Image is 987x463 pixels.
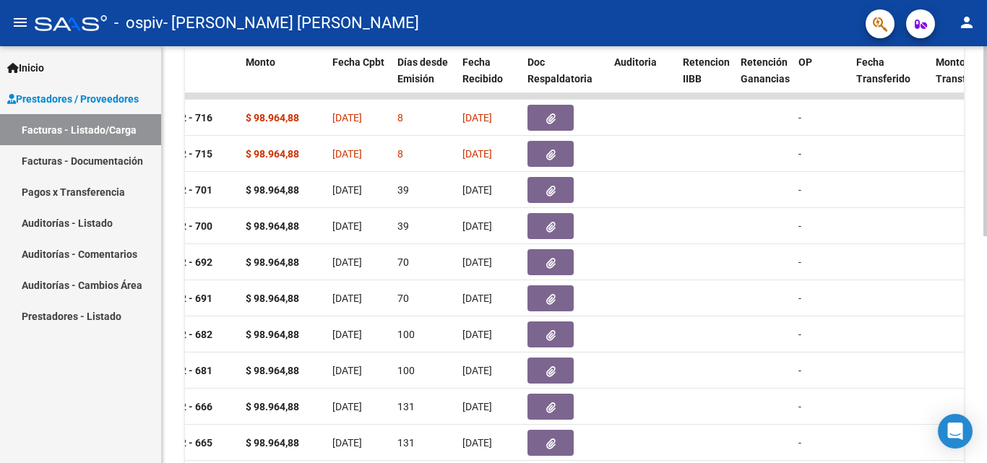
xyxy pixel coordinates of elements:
[397,401,415,412] span: 131
[741,56,790,85] span: Retención Ganancias
[332,184,362,196] span: [DATE]
[798,148,801,160] span: -
[246,220,299,232] strong: $ 98.964,88
[332,56,384,68] span: Fecha Cpbt
[397,256,409,268] span: 70
[850,47,930,111] datatable-header-cell: Fecha Transferido
[240,47,327,111] datatable-header-cell: Monto
[683,56,730,85] span: Retencion IIBB
[114,7,163,39] span: - ospiv
[522,47,608,111] datatable-header-cell: Doc Respaldatoria
[332,256,362,268] span: [DATE]
[332,401,362,412] span: [DATE]
[397,56,448,85] span: Días desde Emisión
[798,112,801,124] span: -
[7,60,44,76] span: Inicio
[12,14,29,31] mat-icon: menu
[798,365,801,376] span: -
[462,401,492,412] span: [DATE]
[332,220,362,232] span: [DATE]
[246,112,299,124] strong: $ 98.964,88
[246,293,299,304] strong: $ 98.964,88
[327,47,392,111] datatable-header-cell: Fecha Cpbt
[332,148,362,160] span: [DATE]
[397,148,403,160] span: 8
[246,256,299,268] strong: $ 98.964,88
[392,47,457,111] datatable-header-cell: Días desde Emisión
[246,148,299,160] strong: $ 98.964,88
[397,329,415,340] span: 100
[332,112,362,124] span: [DATE]
[462,220,492,232] span: [DATE]
[798,220,801,232] span: -
[735,47,793,111] datatable-header-cell: Retención Ganancias
[608,47,677,111] datatable-header-cell: Auditoria
[397,184,409,196] span: 39
[397,365,415,376] span: 100
[462,329,492,340] span: [DATE]
[614,56,657,68] span: Auditoria
[856,56,910,85] span: Fecha Transferido
[397,437,415,449] span: 131
[246,437,299,449] strong: $ 98.964,88
[958,14,975,31] mat-icon: person
[677,47,735,111] datatable-header-cell: Retencion IIBB
[332,329,362,340] span: [DATE]
[527,56,592,85] span: Doc Respaldatoria
[332,437,362,449] span: [DATE]
[462,437,492,449] span: [DATE]
[397,220,409,232] span: 39
[798,256,801,268] span: -
[798,184,801,196] span: -
[798,401,801,412] span: -
[938,414,973,449] div: Open Intercom Messenger
[246,365,299,376] strong: $ 98.964,88
[798,293,801,304] span: -
[462,56,503,85] span: Fecha Recibido
[798,56,812,68] span: OP
[163,7,419,39] span: - [PERSON_NAME] [PERSON_NAME]
[793,47,850,111] datatable-header-cell: OP
[798,437,801,449] span: -
[462,112,492,124] span: [DATE]
[462,148,492,160] span: [DATE]
[457,47,522,111] datatable-header-cell: Fecha Recibido
[798,329,801,340] span: -
[332,293,362,304] span: [DATE]
[397,293,409,304] span: 70
[246,401,299,412] strong: $ 98.964,88
[246,329,299,340] strong: $ 98.964,88
[462,365,492,376] span: [DATE]
[332,365,362,376] span: [DATE]
[246,56,275,68] span: Monto
[397,112,403,124] span: 8
[462,293,492,304] span: [DATE]
[462,256,492,268] span: [DATE]
[462,184,492,196] span: [DATE]
[246,184,299,196] strong: $ 98.964,88
[7,91,139,107] span: Prestadores / Proveedores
